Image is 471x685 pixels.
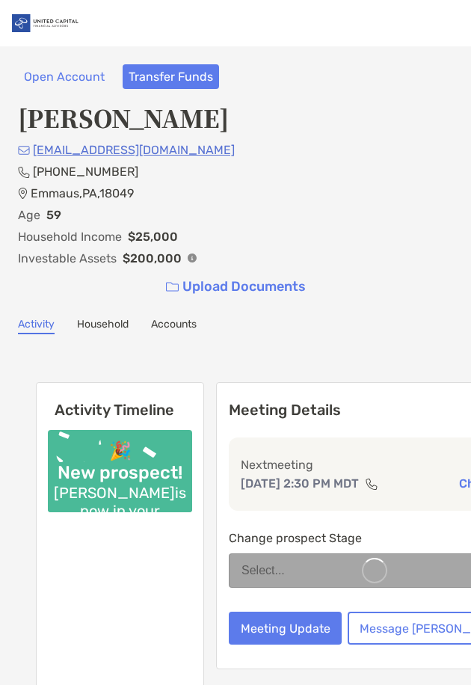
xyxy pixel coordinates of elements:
p: $25,000 [128,227,178,246]
p: 59 [46,206,61,224]
a: Activity [18,318,55,334]
h6: Activity Timeline [37,383,203,419]
img: Email Icon [18,146,30,155]
img: Location Icon [18,188,28,200]
button: Open Account [18,64,111,89]
button: Transfer Funds [123,64,219,89]
div: [PERSON_NAME] is now in your pipeline. [48,484,192,538]
p: [EMAIL_ADDRESS][DOMAIN_NAME] [33,141,235,159]
div: 🎉 [103,440,138,462]
img: United Capital Logo [12,7,79,40]
p: Household Income [18,227,122,246]
button: Meeting Update [229,612,342,645]
div: New prospect! [52,462,188,484]
p: [PHONE_NUMBER] [33,162,138,181]
img: Phone Icon [18,166,30,178]
a: Upload Documents [156,271,315,303]
h4: [PERSON_NAME] [18,100,453,135]
img: Info Icon [188,254,197,262]
a: Household [77,318,129,334]
img: communication type [365,478,378,490]
p: [DATE] 2:30 PM MDT [241,474,359,493]
img: button icon [166,282,179,292]
a: Accounts [151,318,197,334]
p: $200,000 [123,249,182,268]
p: Emmaus , PA , 18049 [31,184,134,203]
p: Investable Assets [18,249,117,268]
p: Age [18,206,40,224]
